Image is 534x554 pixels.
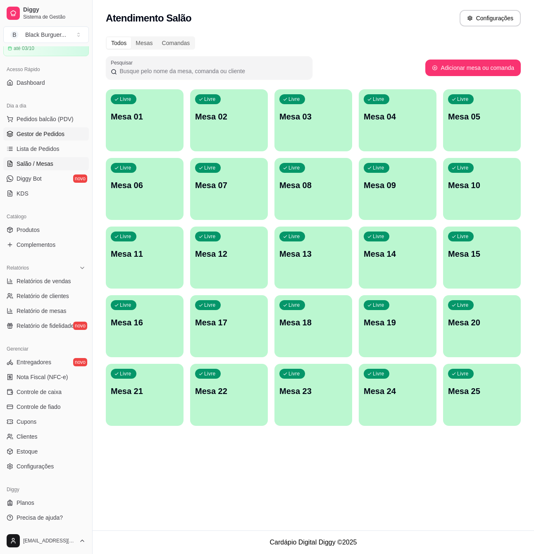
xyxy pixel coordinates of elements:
[111,179,179,191] p: Mesa 06
[3,127,89,141] a: Gestor de Pedidos
[3,430,89,443] a: Clientes
[3,210,89,223] div: Catálogo
[17,145,60,153] span: Lista de Pedidos
[25,31,66,39] div: Black Burguer ...
[274,158,352,220] button: LivreMesa 08
[3,445,89,458] a: Estoque
[288,165,300,171] p: Livre
[17,79,45,87] span: Dashboard
[111,59,136,66] label: Pesquisar
[288,96,300,103] p: Livre
[120,370,131,377] p: Livre
[279,111,347,122] p: Mesa 03
[17,292,69,300] span: Relatório de clientes
[23,6,86,14] span: Diggy
[106,295,184,357] button: LivreMesa 16
[3,172,89,185] a: Diggy Botnovo
[17,403,61,411] span: Controle de fiado
[3,385,89,399] a: Controle de caixa
[120,165,131,171] p: Livre
[288,302,300,308] p: Livre
[364,179,431,191] p: Mesa 09
[17,226,40,234] span: Produtos
[373,96,384,103] p: Livre
[288,233,300,240] p: Livre
[364,248,431,260] p: Mesa 14
[17,307,67,315] span: Relatório de mesas
[111,248,179,260] p: Mesa 11
[17,432,38,441] span: Clientes
[106,158,184,220] button: LivreMesa 06
[3,112,89,126] button: Pedidos balcão (PDV)
[373,165,384,171] p: Livre
[3,511,89,524] a: Precisa de ajuda?
[3,76,89,89] a: Dashboard
[17,513,63,522] span: Precisa de ajuda?
[279,248,347,260] p: Mesa 13
[3,26,89,43] button: Select a team
[17,418,36,426] span: Cupons
[23,537,76,544] span: [EMAIL_ADDRESS][DOMAIN_NAME]
[190,295,268,357] button: LivreMesa 17
[274,295,352,357] button: LivreMesa 18
[17,130,64,138] span: Gestor de Pedidos
[204,302,216,308] p: Livre
[448,385,516,397] p: Mesa 25
[288,370,300,377] p: Livre
[204,233,216,240] p: Livre
[373,370,384,377] p: Livre
[448,248,516,260] p: Mesa 15
[443,227,521,289] button: LivreMesa 15
[111,385,179,397] p: Mesa 21
[106,12,191,25] h2: Atendimento Salão
[457,233,469,240] p: Livre
[17,241,55,249] span: Complementos
[3,238,89,251] a: Complementos
[190,89,268,151] button: LivreMesa 02
[111,317,179,328] p: Mesa 16
[373,302,384,308] p: Livre
[3,187,89,200] a: KDS
[3,3,89,23] a: DiggySistema de Gestão
[3,304,89,318] a: Relatório de mesas
[17,115,74,123] span: Pedidos balcão (PDV)
[460,10,521,26] button: Configurações
[17,189,29,198] span: KDS
[204,370,216,377] p: Livre
[17,160,53,168] span: Salão / Mesas
[373,233,384,240] p: Livre
[190,364,268,426] button: LivreMesa 22
[3,142,89,155] a: Lista de Pedidos
[457,165,469,171] p: Livre
[106,227,184,289] button: LivreMesa 11
[359,295,436,357] button: LivreMesa 19
[3,289,89,303] a: Relatório de clientes
[195,248,263,260] p: Mesa 12
[14,45,34,52] article: até 03/10
[457,302,469,308] p: Livre
[3,496,89,509] a: Planos
[204,165,216,171] p: Livre
[274,89,352,151] button: LivreMesa 03
[279,317,347,328] p: Mesa 18
[364,385,431,397] p: Mesa 24
[204,96,216,103] p: Livre
[3,99,89,112] div: Dia a dia
[443,364,521,426] button: LivreMesa 25
[131,37,157,49] div: Mesas
[359,364,436,426] button: LivreMesa 24
[3,483,89,496] div: Diggy
[457,96,469,103] p: Livre
[3,415,89,428] a: Cupons
[364,317,431,328] p: Mesa 19
[120,96,131,103] p: Livre
[359,89,436,151] button: LivreMesa 04
[3,356,89,369] a: Entregadoresnovo
[190,158,268,220] button: LivreMesa 07
[279,179,347,191] p: Mesa 08
[17,447,38,456] span: Estoque
[448,317,516,328] p: Mesa 20
[3,460,89,473] a: Configurações
[157,37,195,49] div: Comandas
[23,14,86,20] span: Sistema de Gestão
